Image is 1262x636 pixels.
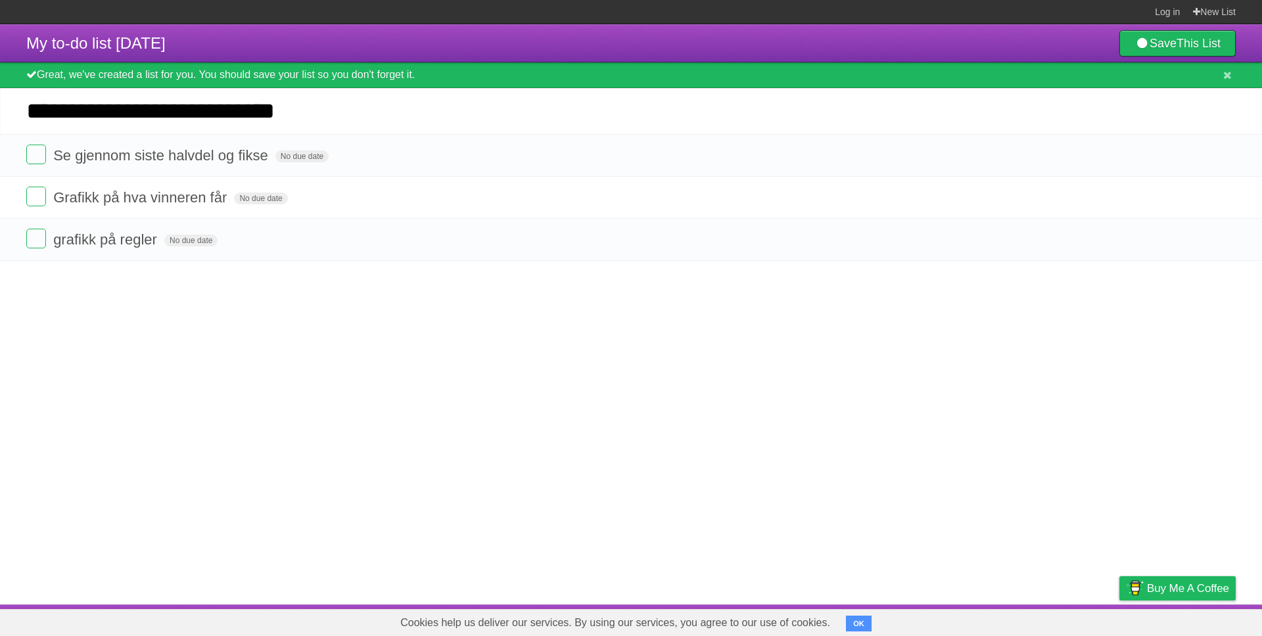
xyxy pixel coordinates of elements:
[275,150,329,162] span: No due date
[53,147,271,164] span: Se gjennom siste halvdel og fikse
[26,34,166,52] span: My to-do list [DATE]
[234,193,287,204] span: No due date
[1119,30,1236,57] a: SaveThis List
[945,608,972,633] a: About
[164,235,218,246] span: No due date
[1153,608,1236,633] a: Suggest a feature
[1177,37,1221,50] b: This List
[1147,577,1229,600] span: Buy me a coffee
[1058,608,1087,633] a: Terms
[988,608,1041,633] a: Developers
[26,145,46,164] label: Done
[26,229,46,248] label: Done
[1102,608,1136,633] a: Privacy
[846,616,872,631] button: OK
[53,189,230,206] span: Grafikk på hva vinneren får
[1126,577,1144,599] img: Buy me a coffee
[387,610,843,636] span: Cookies help us deliver our services. By using our services, you agree to our use of cookies.
[53,231,160,248] span: grafikk på regler
[26,187,46,206] label: Done
[1119,576,1236,601] a: Buy me a coffee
